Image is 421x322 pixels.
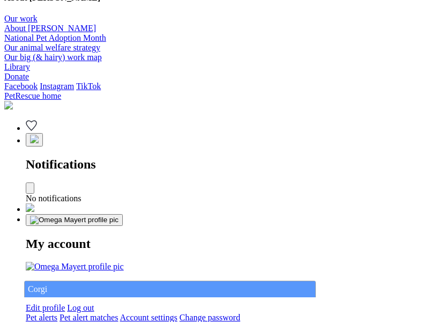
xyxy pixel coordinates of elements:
a: Our work [4,14,38,23]
a: Pet alert matches [60,313,118,322]
a: Log out [67,303,94,312]
a: Your profile [26,262,124,271]
div: No notifications [26,194,417,203]
a: Pet alerts [26,313,57,322]
img: chat-41dd97257d64d25036548639549fe6c8038ab92f7586957e7f3b1b290dea8141.svg [26,203,34,212]
h2: My account [26,237,417,251]
a: PetRescue [4,91,417,112]
button: Notifications [26,133,43,147]
a: Conversations [26,204,34,214]
a: National Pet Adoption Month [4,33,106,42]
button: My account [26,214,123,226]
a: Account settings [120,313,178,322]
a: About [PERSON_NAME] [4,24,96,33]
a: Instagram [40,82,74,91]
h2: Notifications [26,157,417,172]
a: Change password [180,313,240,322]
div: PetRescue home [4,91,417,101]
a: TikTok [76,82,101,91]
a: Library [4,62,30,71]
button: Close dropdown [26,182,34,194]
li: Corgi [25,281,315,297]
img: logo-e224e6f780fb5917bec1dbf3a21bbac754714ae5b6737aabdf751b685950b380.svg [4,101,13,109]
a: Favourites [26,123,37,133]
img: notifications-46538b983faf8c2785f20acdc204bb7945ddae34d4c08c2a6579f10ce5e182be.svg [30,135,39,143]
a: Facebook [4,82,38,91]
a: Edit profile [26,303,65,312]
img: Omega Mayert profile pic [26,262,124,272]
a: Our big (& hairy) work map [4,53,102,62]
a: Donate [4,72,29,81]
a: Our animal welfare strategy [4,43,100,52]
img: Omega Mayert profile pic [30,216,119,224]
